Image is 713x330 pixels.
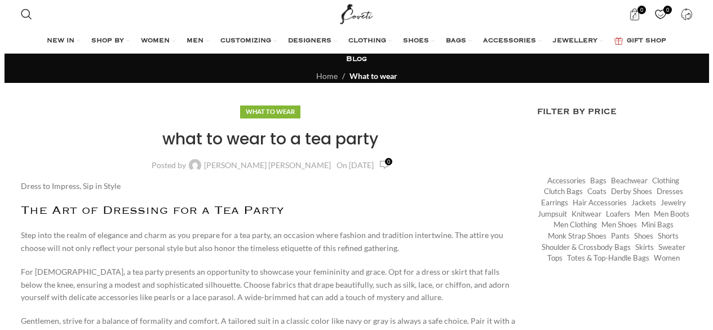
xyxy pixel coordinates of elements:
span: WOMEN [141,37,170,46]
a: Shorts (296 items) [658,231,679,241]
span: 0 [637,6,646,14]
span: JEWELLERY [553,37,597,46]
span: 0 [385,158,392,165]
span: 0 [663,6,672,14]
a: BAGS [446,30,472,52]
div: My Wishlist [649,3,672,25]
a: Derby shoes (233 items) [611,186,652,197]
span: SHOES [403,37,429,46]
a: Clothing (18,086 items) [652,175,679,186]
a: SHOES [403,30,435,52]
h2: The Art of Dressing for a Tea Party [21,204,521,218]
a: Shoulder & Crossbody Bags (673 items) [542,242,631,253]
a: MEN [187,30,209,52]
a: CUSTOMIZING [220,30,277,52]
a: What to wear [246,108,295,115]
a: Knitwear (472 items) [572,209,601,219]
h3: Filter by price [537,105,693,118]
a: Men (1,906 items) [635,209,649,219]
a: 0 [649,3,672,25]
span: GIFT SHOP [627,37,666,46]
div: Main navigation [15,30,698,52]
a: JEWELLERY [553,30,603,52]
img: GiftBag [614,37,623,45]
a: SHOP BY [91,30,130,52]
h1: what to wear to a tea party [21,128,521,150]
span: BAGS [446,37,466,46]
p: Step into the realm of elegance and charm as you prepare for a tea party, an occasion where fashi... [21,229,521,254]
a: CLOTHING [348,30,392,52]
a: Earrings (185 items) [541,197,568,208]
a: Totes & Top-Handle Bags (361 items) [567,253,649,263]
a: Site logo [338,8,375,18]
a: Pants (1,320 items) [611,231,630,241]
a: Jackets (1,158 items) [631,197,656,208]
a: Men Shoes (1,372 items) [601,219,637,230]
a: Men Boots (296 items) [654,209,689,219]
a: Women (21,346 items) [654,253,680,263]
a: Dresses (9,461 items) [657,186,683,197]
a: Coats (414 items) [587,186,606,197]
p: Dress to Impress, Sip in Style [21,180,521,192]
a: Skirts (1,010 items) [635,242,654,253]
span: MEN [187,37,203,46]
a: Tops (2,860 items) [547,253,563,263]
a: Beachwear (451 items) [611,175,648,186]
p: For [DEMOGRAPHIC_DATA], a tea party presents an opportunity to showcase your femininity and grace... [21,266,521,303]
a: Accessories (745 items) [547,175,586,186]
span: ACCESSORIES [483,37,536,46]
a: Loafers (193 items) [606,209,630,219]
h3: Blog [346,54,367,64]
a: Sweater (241 items) [658,242,685,253]
a: NEW IN [47,30,80,52]
a: 0 [379,159,389,171]
a: Hair Accessories (245 items) [573,197,627,208]
a: [PERSON_NAME] [PERSON_NAME] [204,161,331,169]
a: Men Clothing (418 items) [553,219,597,230]
span: DESIGNERS [288,37,331,46]
span: SHOP BY [91,37,124,46]
span: CLOTHING [348,37,386,46]
a: Home [316,71,338,81]
a: Monk strap shoes (262 items) [548,231,606,241]
a: WOMEN [141,30,175,52]
a: 0 [623,3,646,25]
img: author-avatar [189,159,201,171]
a: DESIGNERS [288,30,337,52]
span: Posted by [152,161,186,169]
a: Search [15,3,38,25]
a: Mini Bags (369 items) [641,219,674,230]
span: NEW IN [47,37,74,46]
span: CUSTOMIZING [220,37,271,46]
a: Jewelry (409 items) [661,197,686,208]
a: Clutch Bags (155 items) [544,186,583,197]
a: Jumpsuit (154 items) [538,209,567,219]
a: GIFT SHOP [614,30,666,52]
time: On [DATE] [336,160,374,170]
a: What to wear [349,71,397,81]
a: Shoes (294 items) [634,231,653,241]
a: Bags (1,747 items) [590,175,606,186]
a: ACCESSORIES [483,30,542,52]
